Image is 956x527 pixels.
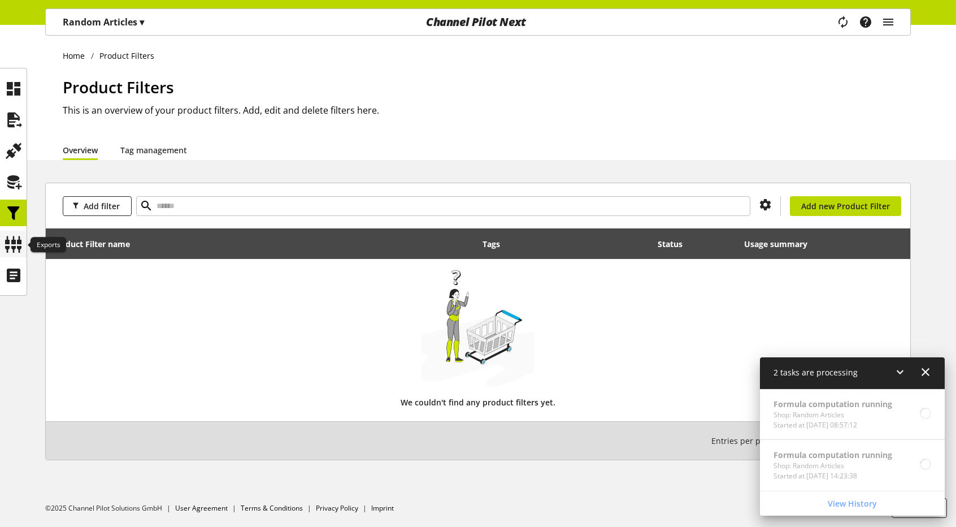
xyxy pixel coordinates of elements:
a: Terms & Conditions [241,503,303,513]
div: We couldn't find any product filters yet. [52,387,905,417]
div: Exports [31,237,66,253]
div: Tags [483,238,500,250]
span: Add filter [84,200,120,212]
small: 1-0 / 0 [711,431,843,451]
span: View History [828,498,877,509]
a: User Agreement [175,503,228,513]
span: Product Filters [63,76,174,98]
li: ©2025 Channel Pilot Solutions GmbH [45,503,175,513]
button: Add filter [63,196,132,216]
span: Add new Product Filter [801,200,890,212]
a: View History [762,494,942,513]
p: Random Articles [63,15,144,29]
span: ▾ [140,16,144,28]
span: Entries per page [711,435,779,447]
a: Overview [63,144,98,156]
a: Imprint [371,503,394,513]
div: Status [658,238,694,250]
span: 2 tasks are processing [774,367,858,378]
nav: main navigation [45,8,911,36]
div: Usage summary [744,232,862,255]
h2: This is an overview of your product filters. Add, edit and delete filters here. [63,103,911,117]
a: Add new Product Filter [790,196,901,216]
div: Product Filter name [52,238,141,250]
a: Privacy Policy [316,503,358,513]
a: Tag management [120,144,187,156]
a: Home [63,50,91,62]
